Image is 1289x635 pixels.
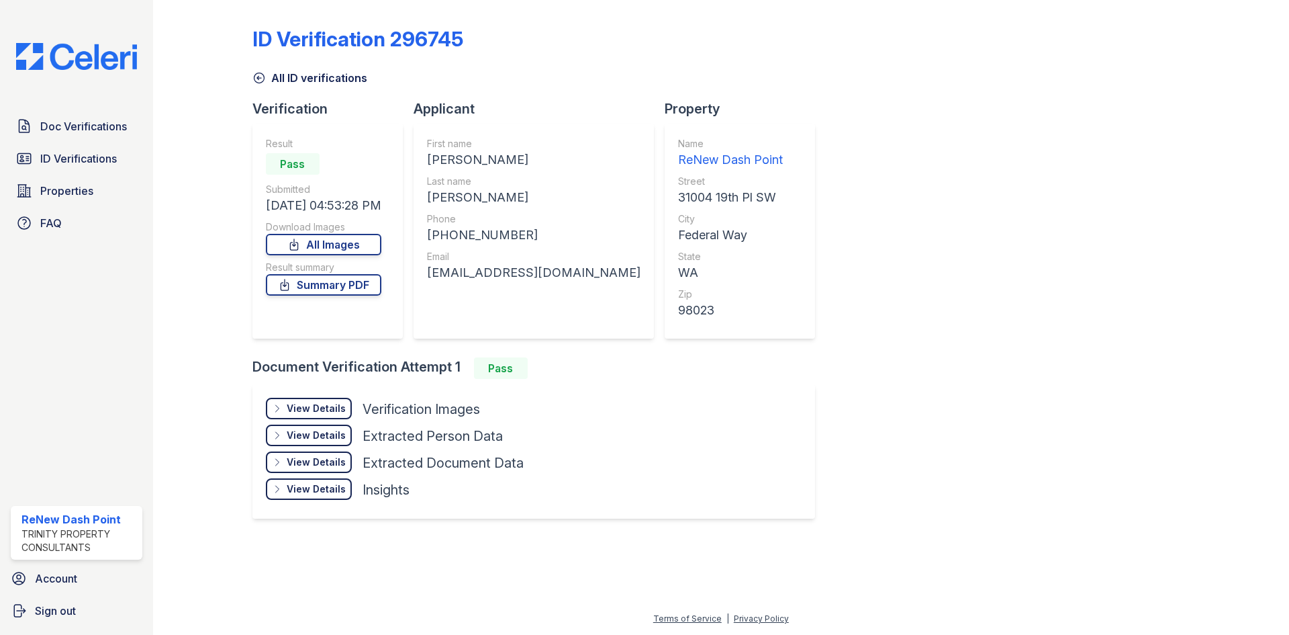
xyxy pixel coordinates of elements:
[678,212,783,226] div: City
[266,183,381,196] div: Submitted
[653,613,722,624] a: Terms of Service
[427,175,640,188] div: Last name
[11,177,142,204] a: Properties
[363,454,524,472] div: Extracted Document Data
[11,210,142,237] a: FAQ
[40,118,127,134] span: Doc Verifications
[414,99,665,118] div: Applicant
[427,188,640,207] div: [PERSON_NAME]
[427,263,640,282] div: [EMAIL_ADDRESS][DOMAIN_NAME]
[363,427,503,446] div: Extracted Person Data
[266,274,381,296] a: Summary PDF
[5,597,148,624] a: Sign out
[35,570,77,587] span: Account
[266,220,381,234] div: Download Images
[287,429,346,442] div: View Details
[21,527,137,554] div: Trinity Property Consultants
[21,511,137,527] div: ReNew Dash Point
[363,400,480,419] div: Verification Images
[726,613,729,624] div: |
[678,151,783,169] div: ReNew Dash Point
[678,226,783,245] div: Federal Way
[35,603,76,619] span: Sign out
[427,250,640,263] div: Email
[665,99,826,118] div: Property
[252,357,826,379] div: Document Verification Attempt 1
[40,151,117,167] span: ID Verifications
[678,137,783,169] a: Name ReNew Dash Point
[40,215,62,231] span: FAQ
[427,151,640,169] div: [PERSON_NAME]
[266,137,381,151] div: Result
[678,301,783,320] div: 98023
[678,250,783,263] div: State
[678,175,783,188] div: Street
[252,70,367,86] a: All ID verifications
[427,137,640,151] div: First name
[266,234,381,255] a: All Images
[474,357,528,379] div: Pass
[40,183,93,199] span: Properties
[678,263,783,282] div: WA
[266,261,381,274] div: Result summary
[427,212,640,226] div: Phone
[266,153,320,175] div: Pass
[678,137,783,151] div: Name
[11,113,142,140] a: Doc Verifications
[266,196,381,215] div: [DATE] 04:53:28 PM
[5,565,148,592] a: Account
[287,402,346,415] div: View Details
[678,188,783,207] div: 31004 19th Pl SW
[5,43,148,70] img: CE_Logo_Blue-a8612792a0a2168367f1c8372b55b34899dd931a85d93a1a3d3e32e68fde9ad4.png
[287,456,346,469] div: View Details
[678,288,783,301] div: Zip
[363,480,410,499] div: Insights
[11,145,142,172] a: ID Verifications
[427,226,640,245] div: [PHONE_NUMBER]
[252,99,414,118] div: Verification
[252,27,463,51] div: ID Verification 296745
[287,482,346,496] div: View Details
[734,613,789,624] a: Privacy Policy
